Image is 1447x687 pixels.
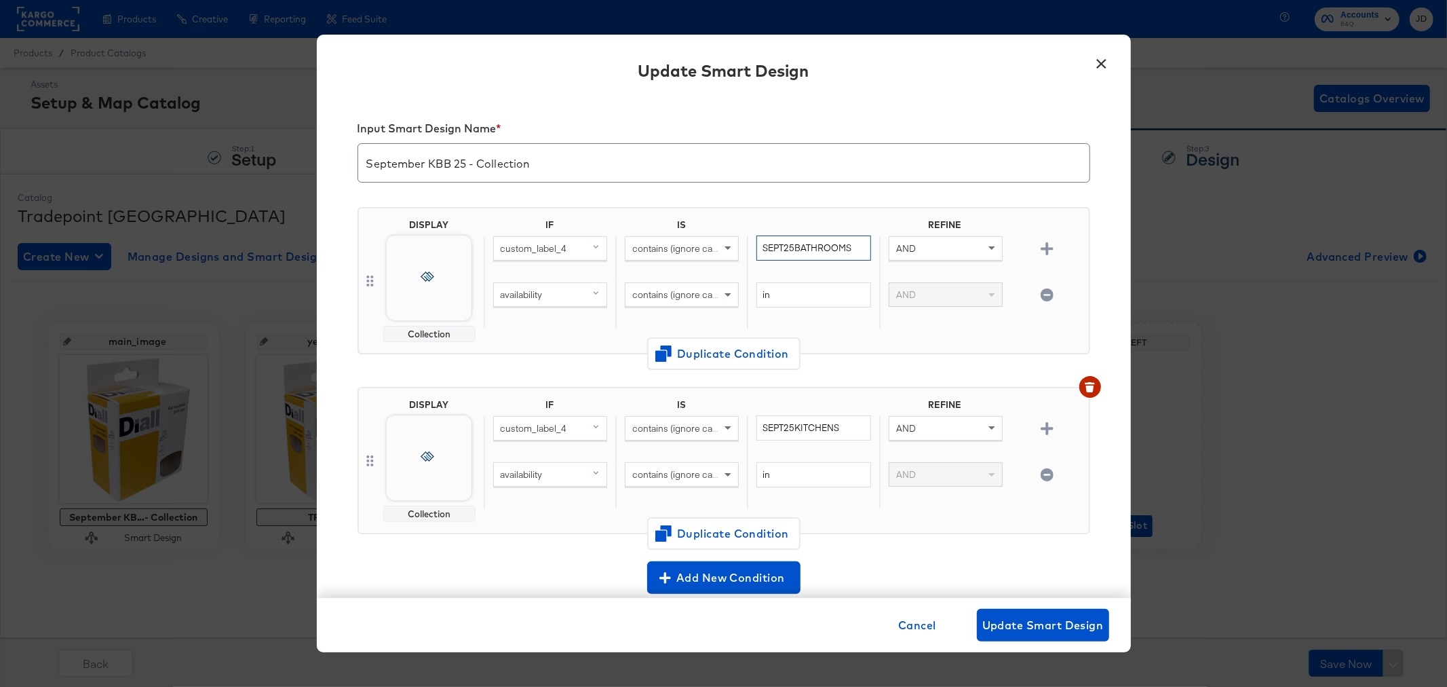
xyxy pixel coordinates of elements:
div: IS [615,399,747,415]
div: REFINE [879,399,1011,415]
input: Enter value [756,462,870,487]
button: Update Smart Design [977,609,1109,642]
input: Enter value [756,282,870,308]
span: Duplicate Condition [658,344,790,363]
span: contains (ignore case) [632,242,725,255]
span: Duplicate Condition [658,524,790,543]
input: My smart design [358,138,1089,177]
button: Duplicate Condition [647,337,800,370]
div: REFINE [879,219,1011,236]
input: Enter value [756,236,870,261]
button: × [1089,48,1114,73]
button: Cancel [893,609,942,642]
input: Enter value [756,415,870,441]
span: contains (ignore case) [632,289,725,301]
span: custom_label_4 [501,422,567,434]
div: Collection [389,508,469,519]
span: availability [501,468,543,481]
div: IS [615,219,747,236]
span: contains (ignore case) [632,422,725,434]
button: Duplicate Condition [647,517,800,550]
span: custom_label_4 [501,242,567,255]
span: AND [896,422,916,434]
div: Input Smart Design Name [358,122,1090,141]
span: availability [501,289,543,301]
span: AND [896,242,916,255]
span: Cancel [898,616,936,635]
span: Update Smart Design [982,616,1104,635]
div: IF [484,219,615,236]
div: DISPLAY [410,219,449,230]
button: Add New Condition [647,561,800,594]
div: IF [484,399,615,415]
div: Collection [389,329,469,339]
span: contains (ignore case) [632,468,725,481]
span: AND [896,289,916,301]
span: AND [896,468,916,481]
div: DISPLAY [410,399,449,410]
div: Update Smart Design [638,59,809,82]
span: Add New Condition [653,568,795,587]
